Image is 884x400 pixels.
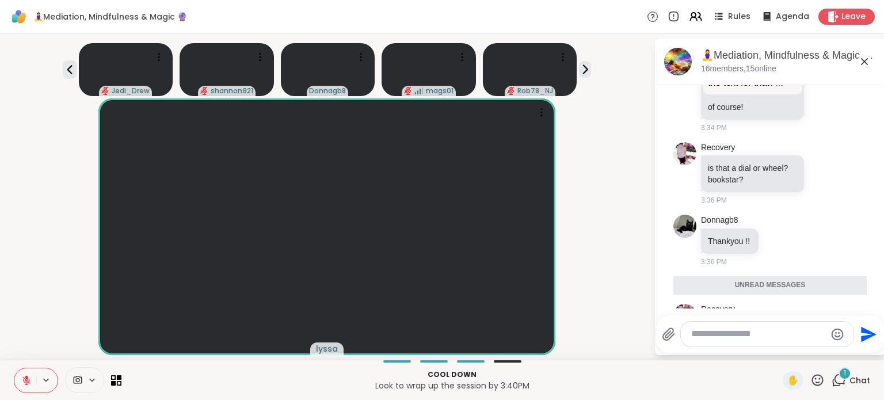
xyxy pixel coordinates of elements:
span: audio-muted [404,87,412,95]
p: Cool down [128,369,776,380]
span: Rob78_NJ [517,86,553,96]
a: Recovery [701,304,735,315]
div: Unread messages [673,276,867,295]
span: Jedi_Drew [112,86,150,96]
span: 1 [844,368,846,378]
span: ✋ [787,374,799,387]
button: Emoji picker [830,327,844,341]
a: Recovery [701,142,735,154]
textarea: Type your message [691,328,825,340]
p: Thankyou !! [708,235,752,247]
span: lyssa [316,343,338,355]
img: https://sharewell-space-live.sfo3.digitaloceanspaces.com/user-generated/c703a1d2-29a7-4d77-aef4-3... [673,142,696,165]
div: 🧘‍♀️Mediation, Mindfulness & Magic 🔮 , [DATE] [701,48,876,63]
span: mags01 [426,86,454,96]
img: ShareWell Logomark [9,7,29,26]
span: Chat [849,375,870,386]
img: https://sharewell-space-live.sfo3.digitaloceanspaces.com/user-generated/c703a1d2-29a7-4d77-aef4-3... [673,304,696,327]
span: audio-muted [507,87,515,95]
span: audio-muted [101,87,109,95]
button: Send [854,321,880,347]
p: Look to wrap up the session by 3:40PM [128,380,776,391]
span: 🧘‍♀️Mediation, Mindfulness & Magic 🔮 [33,11,187,22]
a: Donnagb8 [701,215,738,226]
p: 16 members, 15 online [701,63,776,75]
img: 🧘‍♀️Mediation, Mindfulness & Magic 🔮 , Oct 08 [664,48,692,75]
span: Agenda [776,11,809,22]
p: of course! [708,101,797,113]
span: audio-muted [200,87,208,95]
span: shannon921 [211,86,253,96]
span: 3:36 PM [701,195,727,205]
span: 3:36 PM [701,257,727,267]
span: 3:34 PM [701,123,727,133]
img: https://sharewell-space-live.sfo3.digitaloceanspaces.com/user-generated/dd002af1-3885-43cd-b76a-2... [673,215,696,238]
span: Donnagb8 [309,86,346,96]
span: Rules [728,11,750,22]
span: Leave [841,11,866,22]
p: is that a dial or wheel? bookstar? [708,162,797,185]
